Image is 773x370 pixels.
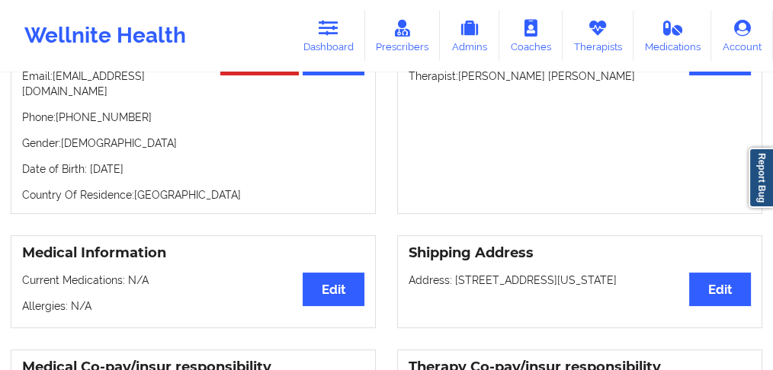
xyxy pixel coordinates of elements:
h3: Shipping Address [409,244,751,262]
a: Account [711,11,773,61]
button: Edit [303,273,364,305]
p: Phone: [PHONE_NUMBER] [22,110,364,125]
button: Edit [689,273,751,305]
a: Coaches [499,11,563,61]
p: Address: [STREET_ADDRESS][US_STATE] [409,273,751,288]
p: Email: [EMAIL_ADDRESS][DOMAIN_NAME] [22,69,364,99]
a: Dashboard [292,11,365,61]
a: Prescribers [365,11,441,61]
a: Medications [633,11,712,61]
a: Therapists [563,11,633,61]
p: Country Of Residence: [GEOGRAPHIC_DATA] [22,187,364,203]
p: Allergies: N/A [22,298,364,314]
p: Date of Birth: [DATE] [22,161,364,177]
p: Current Medications: N/A [22,273,364,288]
p: Gender: [DEMOGRAPHIC_DATA] [22,136,364,151]
h3: Medical Information [22,244,364,262]
a: Report Bug [749,148,773,208]
p: Therapist: [PERSON_NAME] [PERSON_NAME] [409,69,751,84]
a: Admins [440,11,499,61]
